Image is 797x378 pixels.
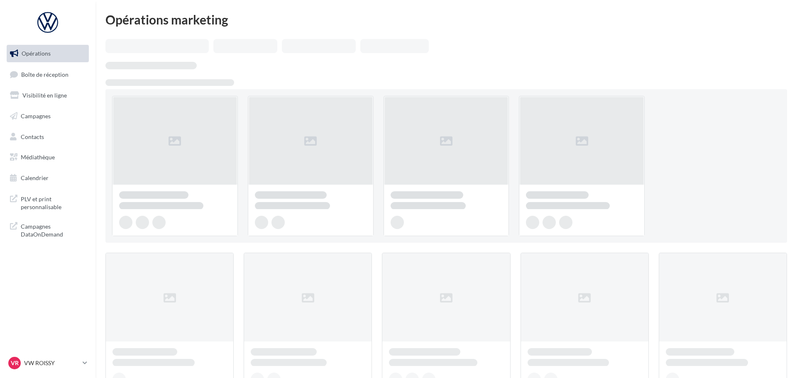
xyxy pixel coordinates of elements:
a: Médiathèque [5,149,90,166]
span: Boîte de réception [21,71,68,78]
span: Campagnes [21,112,51,119]
div: Opérations marketing [105,13,787,26]
a: VR VW ROISSY [7,355,89,371]
span: Contacts [21,133,44,140]
span: Campagnes DataOnDemand [21,221,86,239]
span: Calendrier [21,174,49,181]
a: PLV et print personnalisable [5,190,90,215]
span: Opérations [22,50,51,57]
a: Opérations [5,45,90,62]
a: Contacts [5,128,90,146]
p: VW ROISSY [24,359,79,367]
a: Visibilité en ligne [5,87,90,104]
a: Calendrier [5,169,90,187]
a: Campagnes [5,107,90,125]
span: Médiathèque [21,154,55,161]
span: Visibilité en ligne [22,92,67,99]
span: VR [11,359,19,367]
a: Campagnes DataOnDemand [5,217,90,242]
a: Boîte de réception [5,66,90,83]
span: PLV et print personnalisable [21,193,86,211]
